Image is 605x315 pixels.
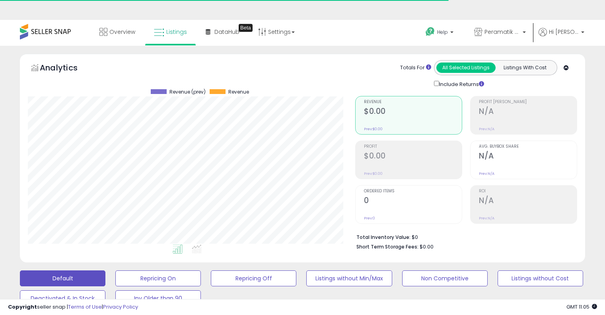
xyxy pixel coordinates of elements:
h2: N/A [479,196,577,207]
small: Prev: $0.00 [364,171,383,176]
div: Totals For [400,64,431,72]
span: Revenue [228,89,249,95]
h2: 0 [364,196,462,207]
small: Prev: N/A [479,127,494,131]
span: Peramatik Goods Ltd US [484,28,520,36]
span: 2025-10-11 11:05 GMT [566,303,597,311]
span: Listings [166,28,187,36]
button: Non Competitive [402,270,488,286]
a: Overview [93,20,141,44]
h2: $0.00 [364,151,462,162]
button: All Selected Listings [436,63,496,73]
div: seller snap | | [8,303,138,311]
small: Prev: 0 [364,216,375,221]
span: Revenue [364,100,462,104]
h2: N/A [479,151,577,162]
li: $0 [356,232,571,241]
span: Help [437,29,448,35]
button: Deactivated & In Stock [20,290,105,306]
span: Overview [109,28,135,36]
button: Inv Older than 90 [115,290,201,306]
small: Prev: N/A [479,216,494,221]
a: Terms of Use [68,303,102,311]
a: Listings [148,20,193,44]
div: Tooltip anchor [239,24,253,32]
a: Peramatik Goods Ltd US [468,20,532,46]
span: Profit [364,145,462,149]
h2: N/A [479,107,577,117]
b: Total Inventory Value: [356,234,410,241]
strong: Copyright [8,303,37,311]
span: DataHub [214,28,239,36]
b: Short Term Storage Fees: [356,243,418,250]
div: Include Returns [428,79,494,88]
a: DataHub [200,20,245,44]
a: Help [419,21,461,45]
button: Repricing On [115,270,201,286]
h5: Analytics [40,62,93,75]
small: Prev: N/A [479,171,494,176]
h2: $0.00 [364,107,462,117]
span: ROI [479,189,577,194]
i: Get Help [425,27,435,37]
button: Default [20,270,105,286]
span: Revenue (prev) [169,89,206,95]
button: Repricing Off [211,270,296,286]
a: Settings [252,20,301,44]
small: Prev: $0.00 [364,127,383,131]
button: Listings without Min/Max [306,270,392,286]
a: Privacy Policy [103,303,138,311]
span: Profit [PERSON_NAME] [479,100,577,104]
button: Listings With Cost [495,63,554,73]
span: Avg. Buybox Share [479,145,577,149]
span: $0.00 [420,243,434,250]
span: Ordered Items [364,189,462,194]
a: Hi [PERSON_NAME] [539,28,584,46]
span: Hi [PERSON_NAME] [549,28,579,36]
button: Listings without Cost [498,270,583,286]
